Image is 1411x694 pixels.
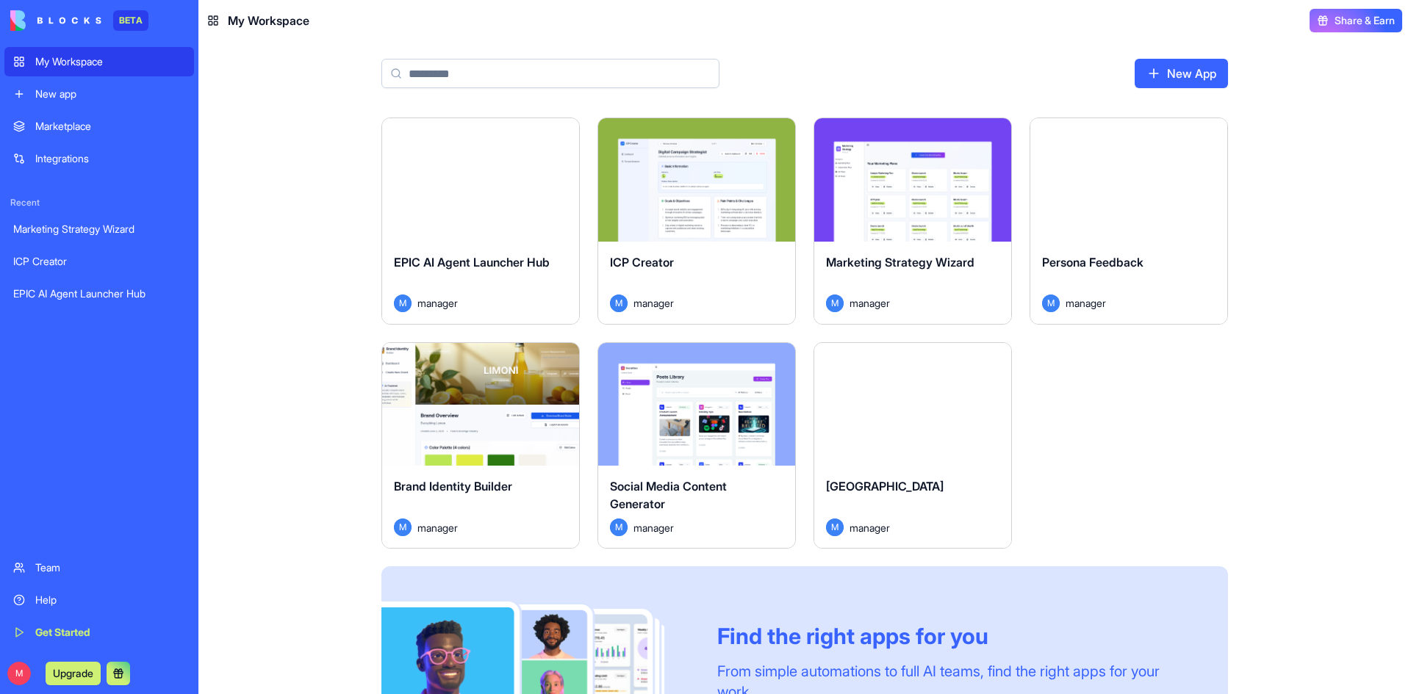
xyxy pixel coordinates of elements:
img: logo [10,10,101,31]
div: EPIC AI Agent Launcher Hub [13,286,185,301]
span: manager [850,295,890,311]
button: Share & Earn [1310,9,1402,32]
span: M [610,294,628,312]
div: Get Started [35,625,185,640]
div: New app [35,87,185,101]
a: Marketplace [4,112,194,141]
a: Brand Identity BuilderMmanager [381,342,580,549]
span: M [826,518,844,536]
a: EPIC AI Agent Launcher Hub [4,279,194,308]
span: M [826,294,844,312]
span: My Workspace [228,12,309,29]
span: manager [633,520,674,535]
span: manager [633,295,674,311]
a: ICP CreatorMmanager [597,118,796,325]
a: Integrations [4,144,194,173]
a: My Workspace [4,47,194,76]
span: Social Media Content Generator [610,479,727,511]
a: ICP Creator [4,247,194,276]
span: Persona Feedback [1042,255,1143,270]
span: M [394,518,412,536]
div: BETA [113,10,148,31]
span: Marketing Strategy Wizard [826,255,974,270]
span: M [394,294,412,312]
a: Team [4,553,194,582]
div: Find the right apps for you [717,623,1193,649]
div: Marketing Strategy Wizard [13,222,185,236]
span: Recent [4,197,194,209]
a: New App [1135,59,1228,88]
a: EPIC AI Agent Launcher HubMmanager [381,118,580,325]
a: Marketing Strategy Wizard [4,214,194,244]
span: manager [1066,295,1106,311]
div: Marketplace [35,119,185,134]
a: New app [4,79,194,109]
span: manager [417,520,458,535]
span: EPIC AI Agent Launcher Hub [394,255,550,270]
span: manager [417,295,458,311]
span: [GEOGRAPHIC_DATA] [826,479,944,494]
div: Integrations [35,151,185,166]
div: Help [35,593,185,607]
span: Share & Earn [1335,13,1395,28]
div: My Workspace [35,54,185,69]
a: [GEOGRAPHIC_DATA]Mmanager [814,342,1012,549]
span: M [7,662,31,685]
span: ICP Creator [610,255,674,270]
span: Brand Identity Builder [394,479,512,494]
span: M [1042,294,1060,312]
a: BETA [10,10,148,31]
span: manager [850,520,890,535]
a: Help [4,585,194,615]
button: Upgrade [46,662,101,685]
div: ICP Creator [13,254,185,269]
span: M [610,518,628,536]
a: Upgrade [46,665,101,680]
a: Get Started [4,618,194,647]
a: Marketing Strategy WizardMmanager [814,118,1012,325]
a: Social Media Content GeneratorMmanager [597,342,796,549]
a: Persona FeedbackMmanager [1030,118,1228,325]
div: Team [35,560,185,575]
